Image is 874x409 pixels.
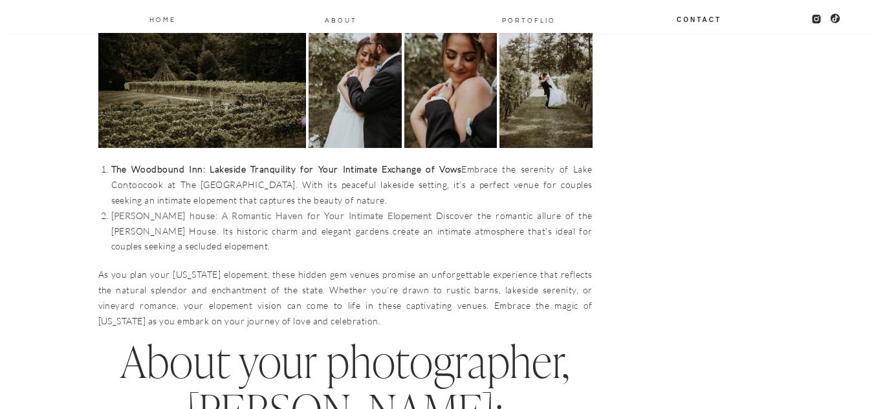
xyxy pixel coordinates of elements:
img: Top 10 Hidden Gem Wedding Venues in New Hampshire 31 [309,10,401,149]
a: The Woodbound Inn: Lakeside Tranquility for Your Intimate Exchange of Vows [111,163,462,174]
a: PORTOFLIO [497,14,561,25]
img: Top 10 Hidden Gem Wedding Venues in New Hampshire 30 [98,10,307,149]
a: Home [149,14,177,24]
img: Top 10 Hidden Gem Wedding Venues in New Hampshire 33 [499,10,592,149]
a: Contact [676,14,723,24]
li: Discover the romantic allure of the [PERSON_NAME] House. Its historic charm and elegant gardens c... [111,208,593,254]
li: Embrace the serenity of Lake Contoocook at The [GEOGRAPHIC_DATA]. With its peaceful lakeside sett... [111,162,593,207]
a: [PERSON_NAME] house: A Romantic Haven for Your Intimate Elopement [111,210,436,221]
p: As you plan your [US_STATE] elopement, these hidden gem venues promise an unforgettable experienc... [98,267,593,328]
strong: [PERSON_NAME] house: A Romantic Haven for Your Intimate Elopement [111,210,432,221]
img: Top 10 Hidden Gem Wedding Venues in New Hampshire 32 [404,10,497,149]
a: About [324,14,358,25]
